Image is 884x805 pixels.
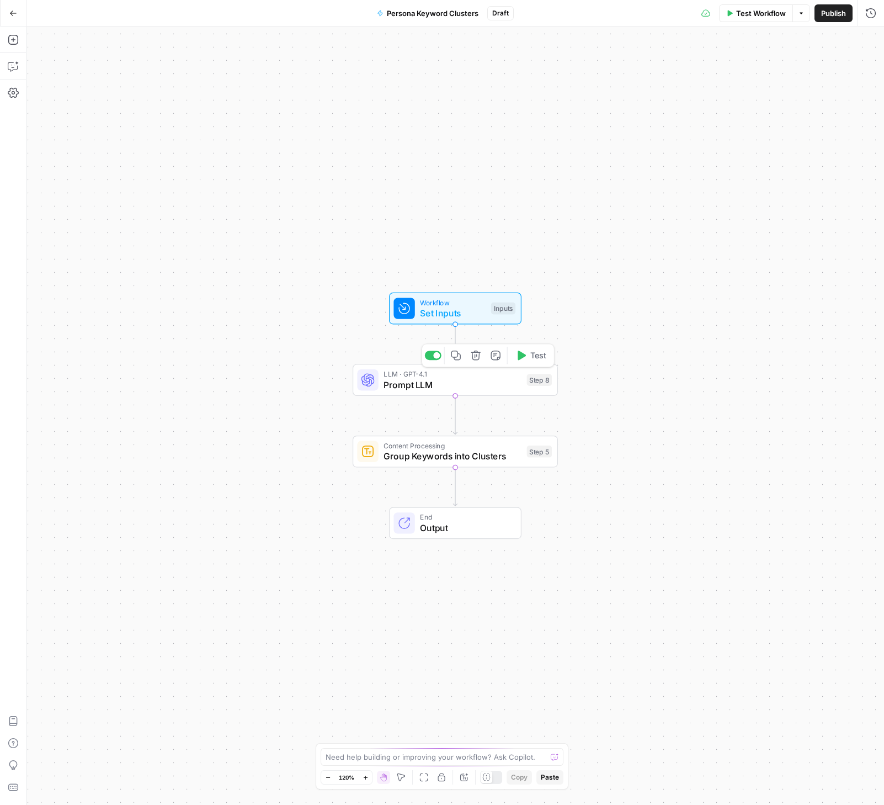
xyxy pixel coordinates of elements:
span: Test Workflow [736,8,786,19]
div: Step 8 [527,374,552,386]
button: Persona Keyword Clusters [370,4,485,22]
div: Step 5 [527,446,552,458]
span: Test [530,349,546,362]
span: Paste [541,772,559,782]
span: 120% [339,773,354,782]
div: Content ProcessingGroup Keywords into ClustersStep 5 [353,436,558,468]
span: Draft [492,8,509,18]
span: Output [420,521,510,534]
button: Test [510,347,551,364]
g: Edge from step_5 to end [453,468,457,506]
div: WorkflowSet InputsInputs [353,293,558,325]
span: Set Inputs [420,306,486,320]
button: Test Workflow [719,4,792,22]
span: Copy [511,772,528,782]
div: LLM · GPT-4.1Prompt LLMStep 8Test [353,364,558,396]
span: LLM · GPT-4.1 [384,369,521,379]
img: 14hgftugzlhicq6oh3k7w4rc46c1 [361,445,375,458]
div: EndOutput [353,507,558,539]
span: Content Processing [384,440,521,451]
button: Publish [814,4,853,22]
div: Inputs [491,303,515,315]
span: Group Keywords into Clusters [384,449,521,463]
span: Prompt LLM [384,378,521,391]
span: Persona Keyword Clusters [387,8,478,19]
button: Copy [507,770,532,785]
span: End [420,512,510,522]
button: Paste [536,770,563,785]
g: Edge from step_8 to step_5 [453,396,457,435]
span: Publish [821,8,846,19]
span: Workflow [420,297,486,308]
